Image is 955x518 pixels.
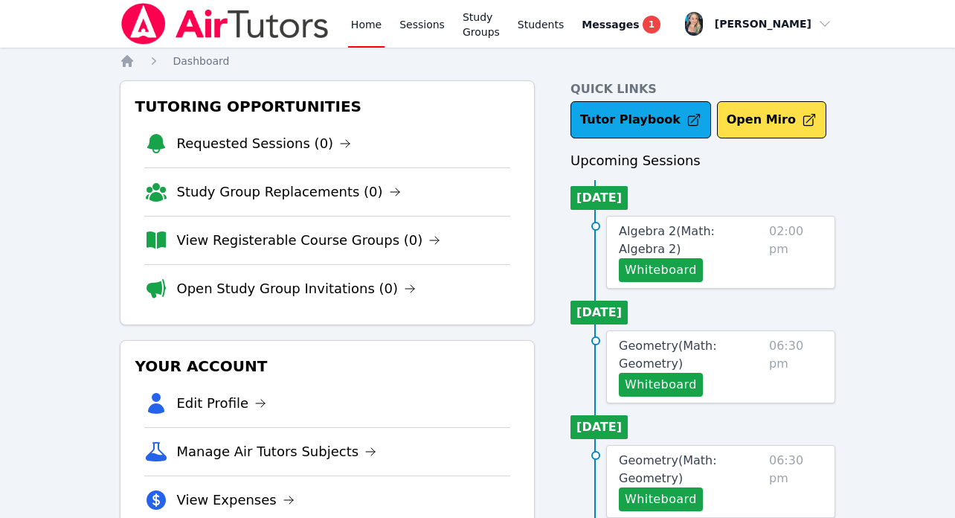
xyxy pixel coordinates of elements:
[177,490,295,511] a: View Expenses
[619,453,716,485] span: Geometry ( Math: Geometry )
[173,55,230,67] span: Dashboard
[619,373,703,397] button: Whiteboard
[643,16,660,33] span: 1
[769,452,823,511] span: 06:30 pm
[570,186,628,210] li: [DATE]
[120,3,330,45] img: Air Tutors
[132,93,523,120] h3: Tutoring Opportunities
[570,150,835,171] h3: Upcoming Sessions
[570,101,711,138] a: Tutor Playbook
[177,230,441,251] a: View Registerable Course Groups (0)
[769,337,823,397] span: 06:30 pm
[177,441,377,462] a: Manage Air Tutors Subjects
[619,223,763,258] a: Algebra 2(Math: Algebra 2)
[717,101,826,138] button: Open Miro
[619,337,763,373] a: Geometry(Math: Geometry)
[619,224,715,256] span: Algebra 2 ( Math: Algebra 2 )
[120,54,836,68] nav: Breadcrumb
[619,452,763,487] a: Geometry(Math: Geometry)
[570,301,628,324] li: [DATE]
[177,278,417,299] a: Open Study Group Invitations (0)
[769,223,823,282] span: 02:00 pm
[173,54,230,68] a: Dashboard
[570,80,835,98] h4: Quick Links
[177,393,267,414] a: Edit Profile
[177,182,401,202] a: Study Group Replacements (0)
[177,133,352,154] a: Requested Sessions (0)
[619,258,703,282] button: Whiteboard
[132,353,523,380] h3: Your Account
[619,487,703,511] button: Whiteboard
[582,17,639,32] span: Messages
[619,339,716,371] span: Geometry ( Math: Geometry )
[570,415,628,439] li: [DATE]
